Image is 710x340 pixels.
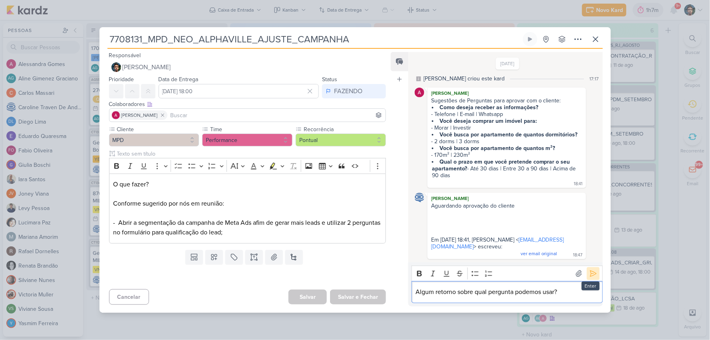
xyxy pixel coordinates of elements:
span: [PERSON_NAME] [121,112,158,119]
label: Prioridade [109,76,134,83]
input: Kard Sem Título [107,32,521,46]
button: [PERSON_NAME] [109,60,386,74]
div: [PERSON_NAME] [429,89,584,97]
div: Sugestões de Perguntas para aprovar com o cliente: [431,97,582,104]
li: - Até 30 dias | Entre 30 a 90 dias | Acima de 90 dias [432,158,582,179]
div: 18:41 [574,181,583,187]
strong: Você deseja comprar um imóvel para: [440,118,537,124]
button: FAZENDO [322,84,386,98]
span: - Abrir a segmentação da campanha de Meta Ads afim de gerar mais leads e utilizar 2 perguntas no ... [113,219,380,236]
div: - 2 dorms | 3 dorms [431,138,582,145]
label: Responsável [109,52,141,59]
span: Conforme sugerido por nós em reunião: [113,200,224,208]
button: MPD [109,134,199,146]
img: Nelito Junior [111,62,121,72]
div: - Morar | Investir [431,124,582,131]
span: ver email original [521,251,557,256]
div: 17:17 [590,75,599,82]
p: O que fazer? [113,180,382,237]
div: [PERSON_NAME] criou este kard [424,74,505,83]
span: [PERSON_NAME] [123,62,171,72]
div: FAZENDO [334,86,362,96]
span: Aguardando aprovação do cliente Em [DATE] 18:41, [PERSON_NAME] < > escreveu: [431,202,564,257]
input: Select a date [159,84,319,98]
label: Cliente [116,125,199,134]
p: Algum retorno sobre qual pergunta podemos usar? [416,287,599,297]
label: Time [209,125,292,134]
button: Pontual [296,134,386,146]
button: Performance [202,134,292,146]
strong: Você busca por apartamento de quantos m²? [440,145,555,152]
strong: Qual o prazo em que você pretende comprar o seu apartamento? [432,158,572,172]
div: Editor editing area: main [412,281,603,303]
label: Data de Entrega [159,76,199,83]
img: Alessandra Gomes [415,88,424,97]
strong: Como deseja receber as informações? [440,104,538,111]
div: Editor editing area: main [109,174,386,244]
div: 18:47 [573,252,583,258]
div: Enter [582,282,600,290]
label: Recorrência [303,125,386,134]
label: Status [322,76,337,83]
div: [PERSON_NAME] [429,194,584,202]
div: - 170m² | 230m² [431,152,582,158]
button: Cancelar [109,289,149,305]
div: Colaboradores [109,100,386,108]
img: Alessandra Gomes [112,111,120,119]
a: [EMAIL_ADDRESS][DOMAIN_NAME] [431,236,564,250]
div: Editor toolbar [412,266,603,281]
div: - Telefone | E-mail | Whatsapp [431,111,582,118]
input: Buscar [169,110,384,120]
input: Texto sem título [115,150,386,158]
div: Editor toolbar [109,158,386,174]
strong: Você busca por apartamento de quantos dormitórios? [440,131,578,138]
div: Ligar relógio [527,36,533,42]
img: Caroline Traven De Andrade [415,193,424,202]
